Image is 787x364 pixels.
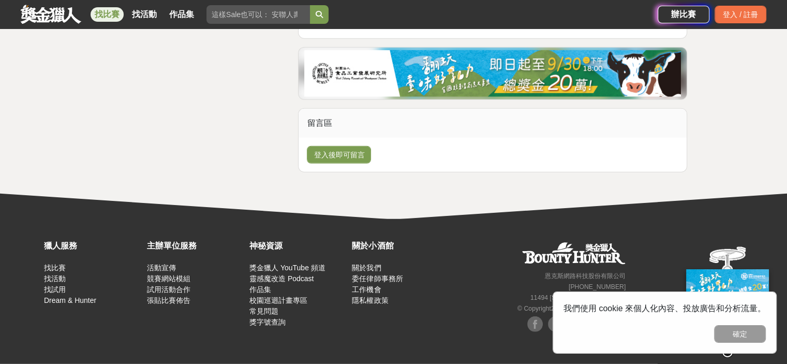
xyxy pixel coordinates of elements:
[714,325,766,343] button: 確定
[44,285,66,294] a: 找試用
[569,283,626,290] small: [PHONE_NUMBER]
[249,318,286,326] a: 獎字號查詢
[527,316,543,332] img: Facebook
[299,109,687,138] div: 留言區
[307,146,371,164] button: 登入後即可留言
[146,274,190,283] a: 競賽網站模組
[44,240,141,252] div: 獵人服務
[44,296,96,304] a: Dream & Hunter
[206,5,310,24] input: 這樣Sale也可以： 安聯人壽創意銷售法募集
[563,304,766,313] span: 我們使用 cookie 來個人化內容、投放廣告和分析流量。
[352,296,388,304] a: 隱私權政策
[128,7,161,22] a: 找活動
[249,240,347,252] div: 神秘資源
[548,316,563,332] img: Facebook
[352,240,449,252] div: 關於小酒館
[146,296,190,304] a: 張貼比賽佈告
[249,274,314,283] a: 靈感魔改造 Podcast
[44,274,66,283] a: 找活動
[530,294,626,301] small: 11494 [STREET_ADDRESS] 3 樓
[658,6,709,23] a: 辦比賽
[517,305,626,312] small: © Copyright 2025 . All Rights Reserved.
[715,6,766,23] div: 登入 / 註冊
[165,7,198,22] a: 作品集
[146,240,244,252] div: 主辦單位服務
[44,264,66,272] a: 找比賽
[352,264,381,272] a: 關於我們
[146,285,190,294] a: 試用活動合作
[249,285,271,294] a: 作品集
[352,285,381,294] a: 工作機會
[545,272,626,280] small: 恩克斯網路科技股份有限公司
[249,307,278,315] a: 常見問題
[249,296,307,304] a: 校園巡迴計畫專區
[249,264,325,272] a: 獎金獵人 YouTube 頻道
[91,7,124,22] a: 找比賽
[146,264,175,272] a: 活動宣傳
[304,50,681,97] img: 307666ae-e2b5-4529-babb-bb0b8697cad8.jpg
[352,274,403,283] a: 委任律師事務所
